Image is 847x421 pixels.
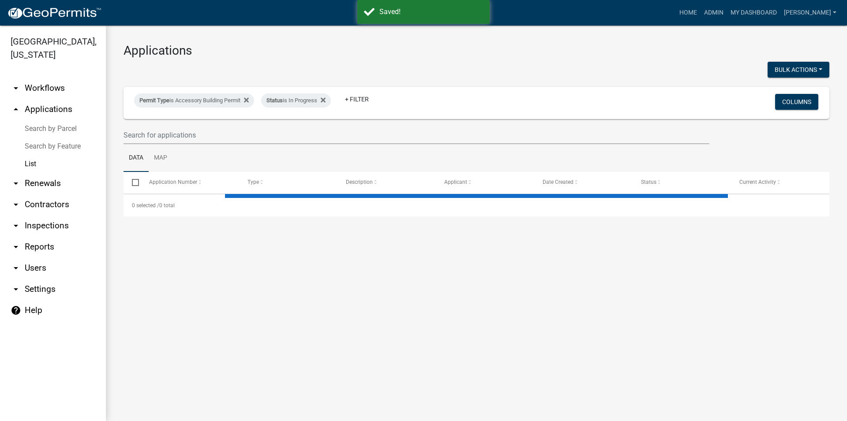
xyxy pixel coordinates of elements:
datatable-header-cell: Select [124,172,140,193]
datatable-header-cell: Applicant [436,172,534,193]
i: arrow_drop_down [11,284,21,294]
a: Map [149,144,172,172]
span: Status [641,179,656,185]
i: arrow_drop_down [11,242,21,252]
i: help [11,305,21,316]
datatable-header-cell: Application Number [140,172,239,193]
span: Applicant [444,179,467,185]
datatable-header-cell: Type [239,172,337,193]
datatable-header-cell: Description [337,172,436,193]
a: My Dashboard [727,4,780,21]
i: arrow_drop_down [11,83,21,93]
button: Columns [775,94,818,110]
button: Bulk Actions [768,62,829,78]
i: arrow_drop_down [11,178,21,189]
div: 0 total [124,194,829,216]
datatable-header-cell: Current Activity [731,172,829,193]
i: arrow_drop_down [11,220,21,231]
span: Current Activity [739,179,776,185]
a: + Filter [338,91,376,107]
span: Type [247,179,259,185]
a: Data [124,144,149,172]
a: Home [676,4,701,21]
a: [PERSON_NAME] [780,4,840,21]
datatable-header-cell: Status [633,172,731,193]
span: Status [266,97,283,104]
span: Application Number [149,179,197,185]
span: 0 selected / [132,202,159,209]
input: Search for applications [124,126,709,144]
a: Admin [701,4,727,21]
span: Date Created [543,179,573,185]
i: arrow_drop_down [11,263,21,273]
i: arrow_drop_up [11,104,21,115]
span: Permit Type [139,97,169,104]
div: Saved! [379,7,483,17]
datatable-header-cell: Date Created [534,172,633,193]
span: Description [346,179,373,185]
i: arrow_drop_down [11,199,21,210]
div: is In Progress [261,93,331,108]
h3: Applications [124,43,829,58]
div: is Accessory Building Permit [134,93,254,108]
